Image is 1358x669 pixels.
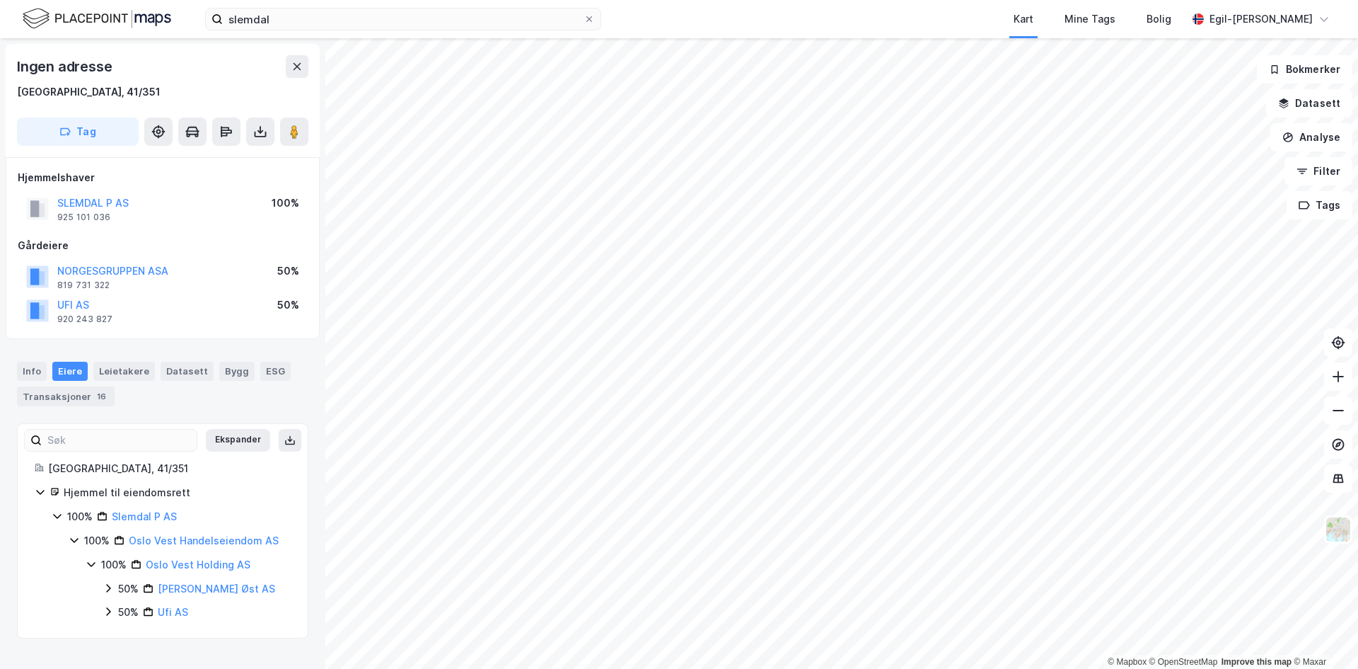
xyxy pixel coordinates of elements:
div: 920 243 827 [57,314,112,325]
img: Z [1325,516,1352,543]
a: Slemdal P AS [112,510,177,522]
a: Oslo Vest Handelseiendom AS [129,534,279,547]
div: 50% [277,297,299,314]
a: Ufi AS [158,606,188,618]
div: Gårdeiere [18,237,308,254]
div: Bygg [219,362,255,380]
div: Ingen adresse [17,55,115,78]
div: Datasett [161,362,214,380]
button: Tag [17,118,139,146]
img: logo.f888ab2527a4732fd821a326f86c7f29.svg [23,6,171,31]
a: Improve this map [1221,657,1292,667]
input: Søk [42,430,197,451]
div: Leietakere [93,362,155,380]
div: 100% [67,508,93,525]
div: Transaksjoner [17,387,115,406]
iframe: Chat Widget [1287,601,1358,669]
a: Oslo Vest Holding AS [146,559,250,571]
div: 50% [277,263,299,280]
div: 925 101 036 [57,212,110,223]
input: Søk på adresse, matrikkel, gårdeiere, leietakere eller personer [223,8,584,30]
div: Kart [1014,11,1033,28]
a: Mapbox [1108,657,1147,667]
div: Eiere [52,362,88,380]
div: 100% [84,532,110,549]
button: Tags [1287,191,1352,219]
button: Bokmerker [1257,55,1352,84]
div: 819 731 322 [57,280,110,291]
div: Egil-[PERSON_NAME] [1209,11,1313,28]
div: 100% [101,556,127,573]
div: Hjemmelshaver [18,169,308,186]
div: Info [17,362,47,380]
div: ESG [260,362,291,380]
div: 16 [94,389,109,404]
div: 100% [272,195,299,212]
button: Ekspander [206,429,270,452]
div: Hjemmel til eiendomsrett [64,484,291,501]
button: Analyse [1270,123,1352,151]
div: 50% [118,581,139,597]
button: Datasett [1266,89,1352,118]
button: Filter [1284,157,1352,185]
div: Mine Tags [1064,11,1115,28]
div: Bolig [1147,11,1171,28]
div: [GEOGRAPHIC_DATA], 41/351 [48,460,291,477]
div: [GEOGRAPHIC_DATA], 41/351 [17,84,161,101]
a: [PERSON_NAME] Øst AS [158,583,275,595]
div: 50% [118,604,139,621]
a: OpenStreetMap [1149,657,1218,667]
